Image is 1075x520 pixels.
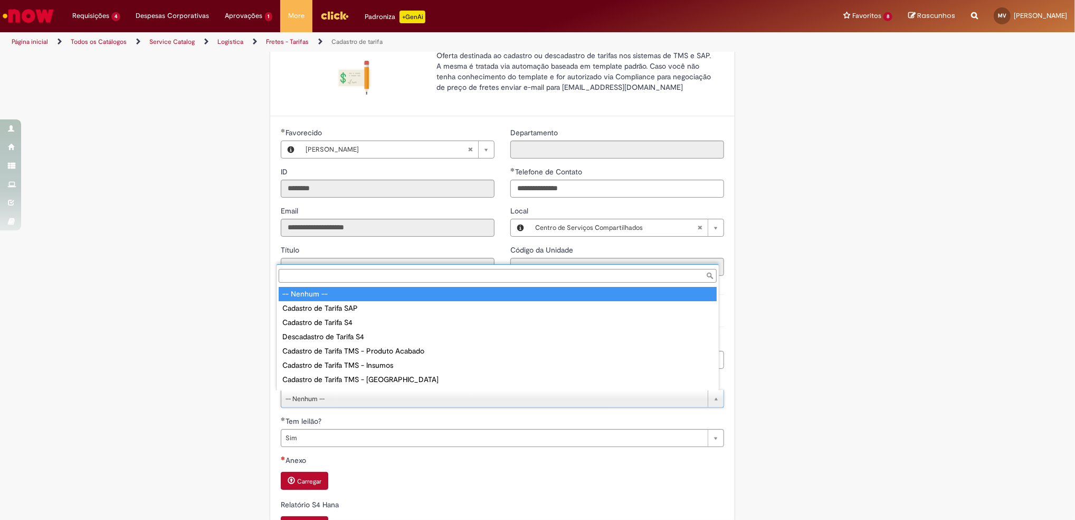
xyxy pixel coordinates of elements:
[277,285,719,391] ul: Tipo da Solicitação
[279,330,717,344] div: Descadastro de Tarifa S4
[279,358,717,373] div: Cadastro de Tarifa TMS - Insumos
[279,373,717,387] div: Cadastro de Tarifa TMS - [GEOGRAPHIC_DATA]
[279,287,717,301] div: -- Nenhum --
[279,315,717,330] div: Cadastro de Tarifa S4
[279,387,717,401] div: Descadastro de Tarifa TMS
[279,344,717,358] div: Cadastro de Tarifa TMS - Produto Acabado
[279,301,717,315] div: Cadastro de Tarifa SAP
